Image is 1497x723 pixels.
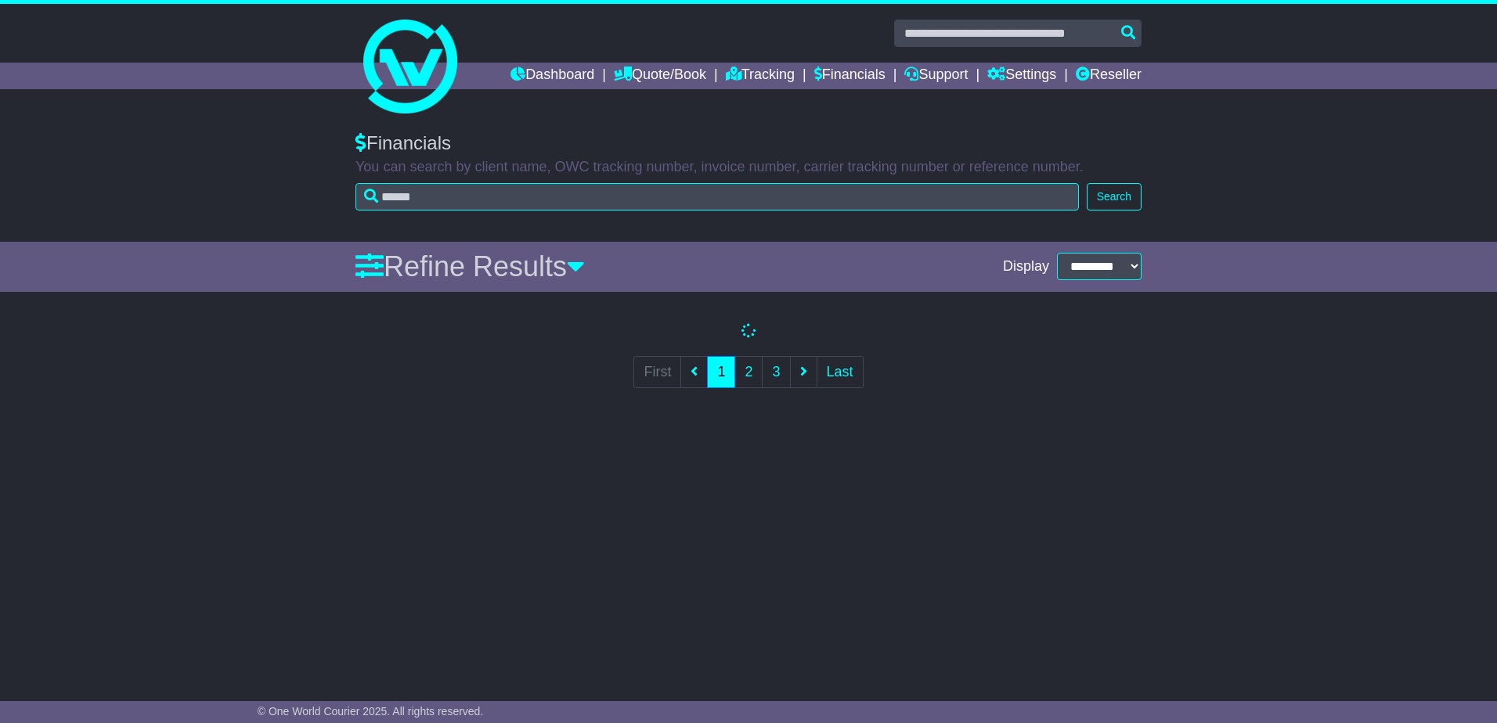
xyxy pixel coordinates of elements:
a: Financials [814,63,886,89]
div: Financials [355,132,1142,155]
span: © One World Courier 2025. All rights reserved. [258,705,484,718]
a: 2 [734,356,763,388]
a: Support [904,63,968,89]
a: Refine Results [355,250,585,282]
a: Tracking [726,63,795,89]
p: You can search by client name, OWC tracking number, invoice number, carrier tracking number or re... [355,159,1142,176]
a: Quote/Book [614,63,706,89]
a: 1 [707,356,735,388]
button: Search [1087,183,1142,210]
a: Settings [987,63,1056,89]
span: Display [1003,258,1049,275]
a: Last [817,356,864,388]
a: Reseller [1076,63,1142,89]
a: Dashboard [510,63,594,89]
a: 3 [762,356,790,388]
